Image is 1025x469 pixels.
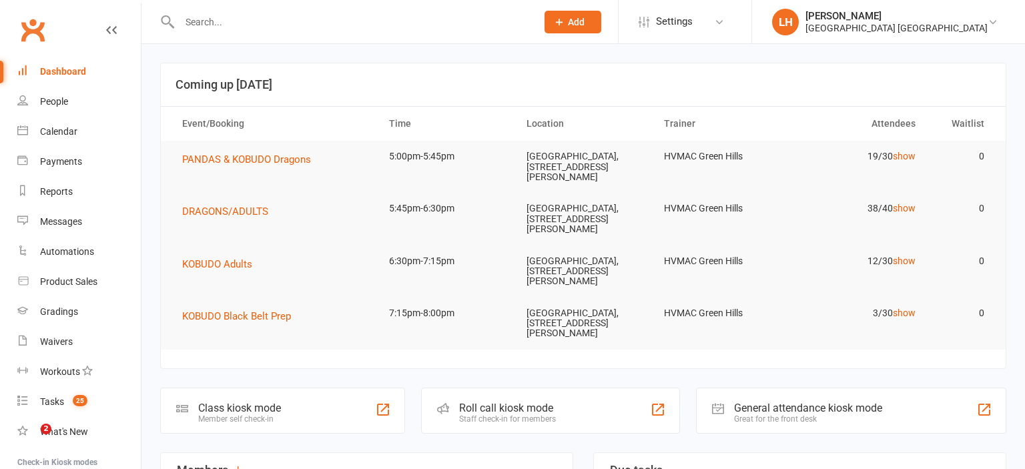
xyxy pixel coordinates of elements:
th: Attendees [789,107,927,141]
th: Trainer [652,107,789,141]
td: 3/30 [789,298,927,329]
input: Search... [176,13,527,31]
div: Workouts [40,366,80,377]
td: HVMAC Green Hills [652,246,789,277]
div: People [40,96,68,107]
span: KOBUDO Adults [182,258,252,270]
button: Add [545,11,601,33]
a: Calendar [17,117,141,147]
td: 6:30pm-7:15pm [377,246,515,277]
a: show [893,151,916,161]
h3: Coming up [DATE] [176,78,991,91]
td: HVMAC Green Hills [652,141,789,172]
div: Messages [40,216,82,227]
th: Event/Booking [170,107,377,141]
td: 0 [928,193,996,224]
span: Settings [656,7,693,37]
a: People [17,87,141,117]
a: Workouts [17,357,141,387]
span: 25 [73,395,87,406]
div: Payments [40,156,82,167]
a: Waivers [17,327,141,357]
div: Product Sales [40,276,97,287]
span: PANDAS & KOBUDO Dragons [182,153,311,165]
div: What's New [40,426,88,437]
td: 0 [928,298,996,329]
a: Automations [17,237,141,267]
div: Staff check-in for members [459,414,556,424]
a: Product Sales [17,267,141,297]
td: HVMAC Green Hills [652,193,789,224]
a: show [893,256,916,266]
span: Add [568,17,585,27]
td: 0 [928,141,996,172]
button: DRAGONS/ADULTS [182,203,278,219]
div: Gradings [40,306,78,317]
a: Gradings [17,297,141,327]
div: Dashboard [40,66,86,77]
th: Location [515,107,652,141]
div: Tasks [40,396,64,407]
div: General attendance kiosk mode [734,402,882,414]
a: Messages [17,207,141,237]
td: 0 [928,246,996,277]
span: KOBUDO Black Belt Prep [182,310,291,322]
span: 2 [41,424,51,434]
a: Reports [17,177,141,207]
div: Reports [40,186,73,197]
td: 19/30 [789,141,927,172]
div: Automations [40,246,94,257]
td: 5:45pm-6:30pm [377,193,515,224]
div: Class kiosk mode [198,402,281,414]
a: Payments [17,147,141,177]
button: KOBUDO Black Belt Prep [182,308,300,324]
div: Great for the front desk [734,414,882,424]
th: Waitlist [928,107,996,141]
td: 38/40 [789,193,927,224]
td: 5:00pm-5:45pm [377,141,515,172]
td: [GEOGRAPHIC_DATA], [STREET_ADDRESS][PERSON_NAME] [515,246,652,298]
iframe: Intercom live chat [13,424,45,456]
button: PANDAS & KOBUDO Dragons [182,151,320,167]
a: Dashboard [17,57,141,87]
div: Waivers [40,336,73,347]
div: [PERSON_NAME] [805,10,988,22]
a: Tasks 25 [17,387,141,417]
a: show [893,203,916,213]
td: [GEOGRAPHIC_DATA], [STREET_ADDRESS][PERSON_NAME] [515,193,652,245]
a: What's New [17,417,141,447]
div: LH [772,9,799,35]
a: show [893,308,916,318]
td: 7:15pm-8:00pm [377,298,515,329]
td: [GEOGRAPHIC_DATA], [STREET_ADDRESS][PERSON_NAME] [515,141,652,193]
div: [GEOGRAPHIC_DATA] [GEOGRAPHIC_DATA] [805,22,988,34]
button: KOBUDO Adults [182,256,262,272]
span: DRAGONS/ADULTS [182,205,268,217]
div: Roll call kiosk mode [459,402,556,414]
div: Calendar [40,126,77,137]
div: Member self check-in [198,414,281,424]
td: 12/30 [789,246,927,277]
th: Time [377,107,515,141]
a: Clubworx [16,13,49,47]
td: [GEOGRAPHIC_DATA], [STREET_ADDRESS][PERSON_NAME] [515,298,652,350]
td: HVMAC Green Hills [652,298,789,329]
